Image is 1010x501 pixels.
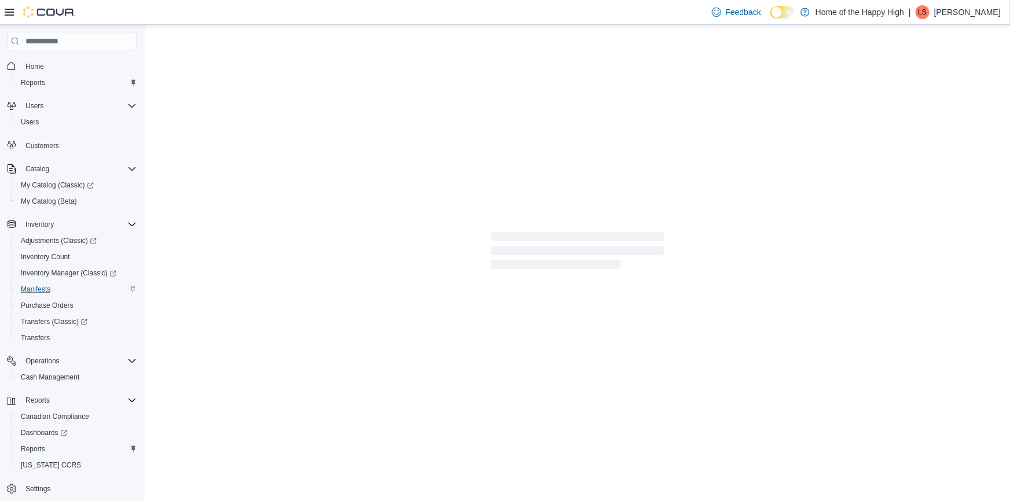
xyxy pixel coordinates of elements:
span: My Catalog (Classic) [21,180,94,190]
span: Users [25,101,43,110]
button: Home [2,57,141,74]
nav: Complex example [7,53,137,499]
div: Lee Soper [916,5,930,19]
button: Users [2,98,141,114]
a: My Catalog (Beta) [16,194,82,208]
button: Manifests [12,281,141,297]
span: Home [21,58,137,73]
span: Reports [21,444,45,454]
a: Manifests [16,282,55,296]
button: Catalog [2,161,141,177]
a: Reports [16,76,50,90]
button: Reports [21,393,54,407]
span: Users [16,115,137,129]
span: Operations [21,354,137,368]
span: Inventory Manager (Classic) [21,268,116,278]
a: Canadian Compliance [16,410,94,423]
span: Users [21,99,137,113]
span: Settings [21,481,137,496]
span: Catalog [25,164,49,174]
a: Reports [16,442,50,456]
button: Cash Management [12,369,141,385]
a: My Catalog (Classic) [12,177,141,193]
button: Customers [2,137,141,154]
span: Transfers (Classic) [16,315,137,329]
span: Inventory Manager (Classic) [16,266,137,280]
span: Purchase Orders [16,299,137,312]
span: Purchase Orders [21,301,74,310]
span: My Catalog (Beta) [16,194,137,208]
span: Reports [21,78,45,87]
span: Feedback [726,6,761,18]
span: Users [21,117,39,127]
span: Dashboards [16,426,137,440]
a: Adjustments (Classic) [16,234,101,248]
a: Users [16,115,43,129]
span: Settings [25,484,50,493]
span: Transfers [21,333,50,342]
span: Loading [491,234,664,271]
span: Reports [25,396,50,405]
button: Reports [12,75,141,91]
span: Reports [16,442,137,456]
span: LS [919,5,927,19]
span: Manifests [21,285,50,294]
span: Transfers (Classic) [21,317,87,326]
span: Manifests [16,282,137,296]
span: Canadian Compliance [21,412,89,421]
a: Dashboards [16,426,72,440]
a: Inventory Count [16,250,75,264]
span: Cash Management [16,370,137,384]
button: Catalog [21,162,54,176]
button: Users [12,114,141,130]
button: Inventory [21,218,58,231]
a: [US_STATE] CCRS [16,458,86,472]
button: My Catalog (Beta) [12,193,141,209]
span: Dashboards [21,428,67,437]
span: Washington CCRS [16,458,137,472]
span: Adjustments (Classic) [16,234,137,248]
span: Transfers [16,331,137,345]
button: Settings [2,480,141,497]
button: Inventory [2,216,141,233]
span: Customers [25,141,59,150]
button: Reports [12,441,141,457]
a: Home [21,60,49,73]
span: Inventory [25,220,54,229]
a: My Catalog (Classic) [16,178,98,192]
span: Home [25,62,44,71]
span: Reports [21,393,137,407]
span: Inventory Count [16,250,137,264]
a: Customers [21,139,64,153]
button: Inventory Count [12,249,141,265]
span: [US_STATE] CCRS [21,461,81,470]
button: Purchase Orders [12,297,141,314]
button: Canadian Compliance [12,408,141,425]
span: My Catalog (Classic) [16,178,137,192]
span: Operations [25,356,60,366]
a: Inventory Manager (Classic) [16,266,121,280]
a: Adjustments (Classic) [12,233,141,249]
button: Users [21,99,48,113]
span: Adjustments (Classic) [21,236,97,245]
input: Dark Mode [770,6,795,19]
p: | [909,5,911,19]
span: Cash Management [21,373,79,382]
button: Operations [21,354,64,368]
p: [PERSON_NAME] [934,5,1001,19]
span: Inventory Count [21,252,70,261]
a: Dashboards [12,425,141,441]
a: Purchase Orders [16,299,78,312]
a: Transfers [16,331,54,345]
button: Operations [2,353,141,369]
button: [US_STATE] CCRS [12,457,141,473]
a: Inventory Manager (Classic) [12,265,141,281]
a: Cash Management [16,370,84,384]
span: Customers [21,138,137,153]
span: Inventory [21,218,137,231]
span: Reports [16,76,137,90]
button: Reports [2,392,141,408]
a: Transfers (Classic) [16,315,92,329]
span: My Catalog (Beta) [21,197,77,206]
